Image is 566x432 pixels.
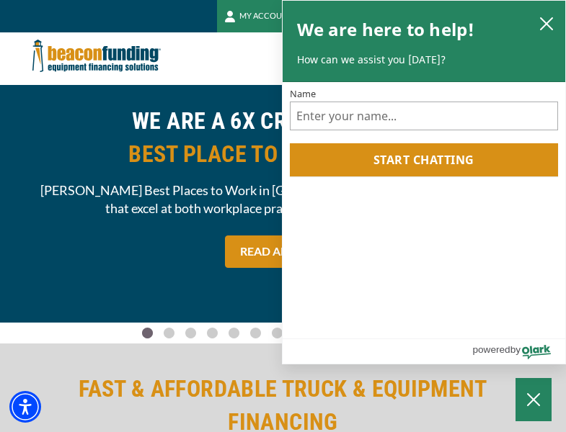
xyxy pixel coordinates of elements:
[32,138,534,171] span: BEST PLACE TO WORK NOMINEE
[32,104,534,171] h2: WE ARE A 6X CRAIN'S CHICAGO
[472,339,565,364] a: Powered by Olark
[297,15,475,44] h2: We are here to help!
[472,341,510,359] span: powered
[32,181,534,217] span: [PERSON_NAME] Best Places to Work in [GEOGRAPHIC_DATA] recognizes employers that excel at both wo...
[139,327,156,339] a: Go To Slide 0
[269,327,286,339] a: Go To Slide 6
[516,378,552,421] button: Close Chatbox
[225,235,341,268] a: READ ABOUT IT
[510,341,521,359] span: by
[226,327,243,339] a: Go To Slide 4
[182,327,200,339] a: Go To Slide 2
[290,102,559,130] input: Name
[290,143,559,176] button: Start chatting
[32,32,161,79] img: Beacon Funding Corporation logo
[204,327,221,339] a: Go To Slide 3
[9,391,41,423] div: Accessibility Menu
[290,89,559,99] label: Name
[161,327,178,339] a: Go To Slide 1
[297,53,552,67] p: How can we assist you [DATE]?
[247,327,265,339] a: Go To Slide 5
[535,13,558,33] button: close chatbox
